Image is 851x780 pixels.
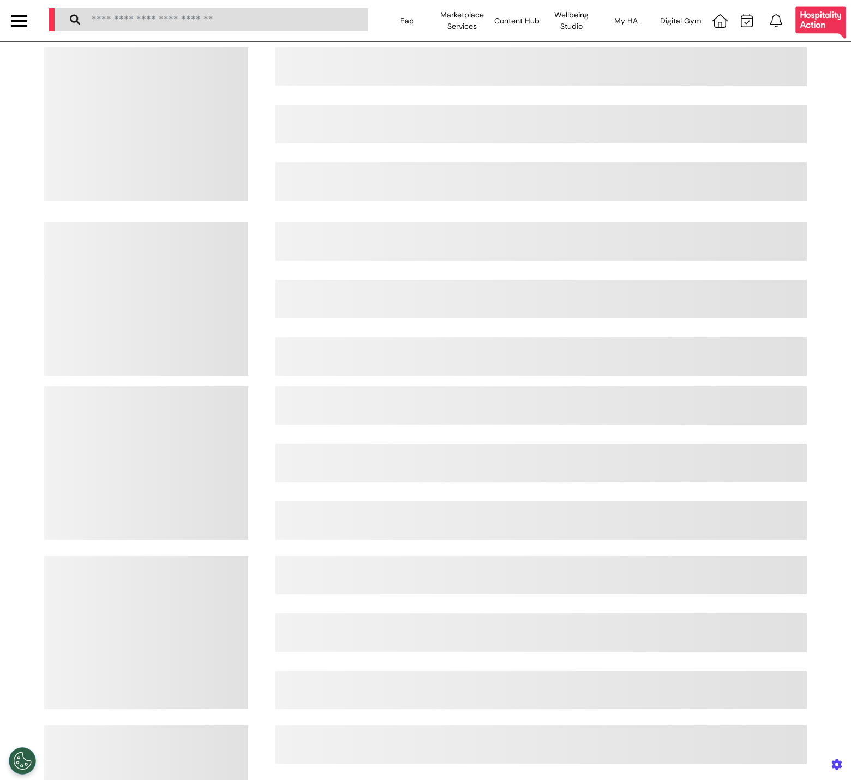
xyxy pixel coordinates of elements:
[489,5,544,36] div: Content Hub
[654,5,708,36] div: Digital Gym
[435,5,489,36] div: Marketplace Services
[544,5,598,36] div: Wellbeing Studio
[9,747,36,775] button: Open Preferences
[380,5,435,36] div: Eap
[599,5,654,36] div: My HA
